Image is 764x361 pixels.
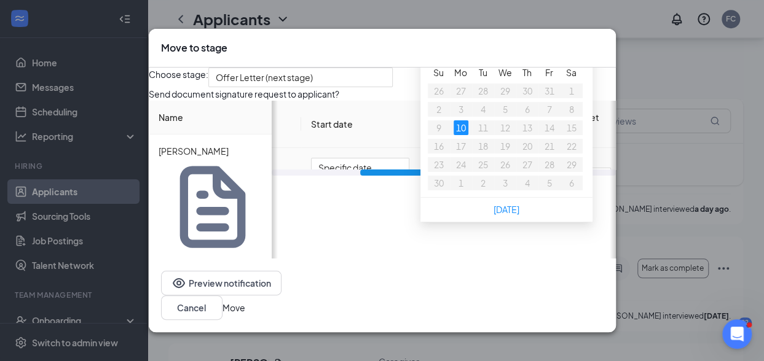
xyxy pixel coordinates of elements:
th: Start date [301,101,522,148]
th: Name [149,101,272,134]
th: Tu [472,63,494,82]
p: Send document signature request to applicant? [149,87,616,101]
th: Sa [561,63,583,82]
svg: Eye [171,276,186,290]
th: Fr [538,63,561,82]
svg: Document [163,158,262,256]
button: EyePreview notification [161,271,282,295]
button: Move [223,301,245,314]
th: Mo [450,63,472,82]
h3: Move to stage [161,41,227,55]
span: Specific date [318,158,372,177]
th: Su [428,63,450,82]
a: [DATE] [494,204,519,215]
div: Loading offer data. [149,87,616,266]
span: Offer Letter (next stage) [216,68,313,87]
button: Cancel [161,295,223,320]
th: We [494,63,516,82]
th: Th [516,63,538,82]
span: Choose stage: [149,68,208,87]
p: [PERSON_NAME] [159,144,262,158]
iframe: Intercom live chat [722,319,752,349]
